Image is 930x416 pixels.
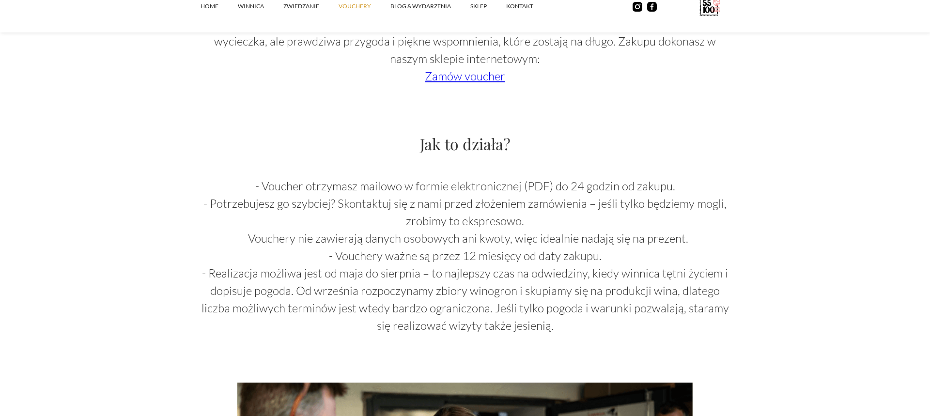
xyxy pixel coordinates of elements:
a: Zamów voucher [425,69,505,83]
h3: Jak to działa? [201,133,729,154]
p: - Voucher otrzymasz mailowo w formie elektronicznej (PDF) do 24 godzin od zakupu. - Potrzebujesz ... [201,177,729,334]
